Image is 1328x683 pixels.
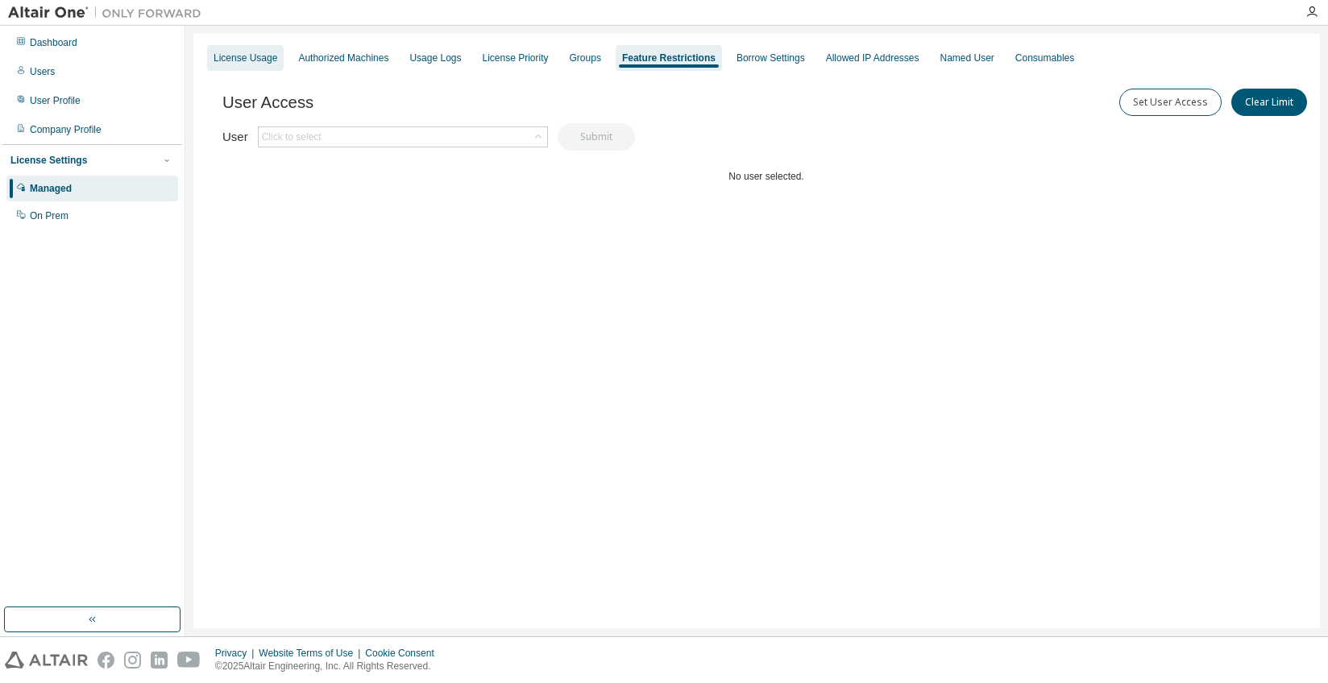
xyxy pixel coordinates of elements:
p: © 2025 Altair Engineering, Inc. All Rights Reserved. [215,660,444,673]
div: Privacy [215,647,259,660]
div: Company Profile [30,123,102,136]
img: Altair One [8,5,210,21]
div: Groups [570,52,601,64]
img: facebook.svg [98,652,114,669]
label: User [222,130,248,143]
button: Submit [558,123,635,151]
div: On Prem [30,209,68,222]
div: Consumables [1015,52,1074,64]
img: instagram.svg [124,652,141,669]
div: License Usage [214,52,277,64]
div: Feature Restrictions [622,52,716,64]
div: License Settings [10,154,87,167]
div: Website Terms of Use [259,647,365,660]
div: Borrow Settings [737,52,805,64]
div: Dashboard [30,36,77,49]
div: Usage Logs [409,52,461,64]
div: License Priority [483,52,549,64]
div: User Profile [30,94,81,107]
img: altair_logo.svg [5,652,88,669]
div: No user selected. [222,170,1310,183]
div: Allowed IP Addresses [826,52,919,64]
div: Cookie Consent [365,647,443,660]
img: linkedin.svg [151,652,168,669]
button: Set User Access [1119,89,1222,116]
img: youtube.svg [177,652,201,669]
div: Managed [30,182,72,195]
div: Click to select [259,127,547,147]
div: Users [30,65,55,78]
div: Named User [940,52,994,64]
button: Clear Limit [1231,89,1307,116]
div: Click to select [262,130,322,143]
span: User Access [222,93,313,112]
div: Authorized Machines [298,52,388,64]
